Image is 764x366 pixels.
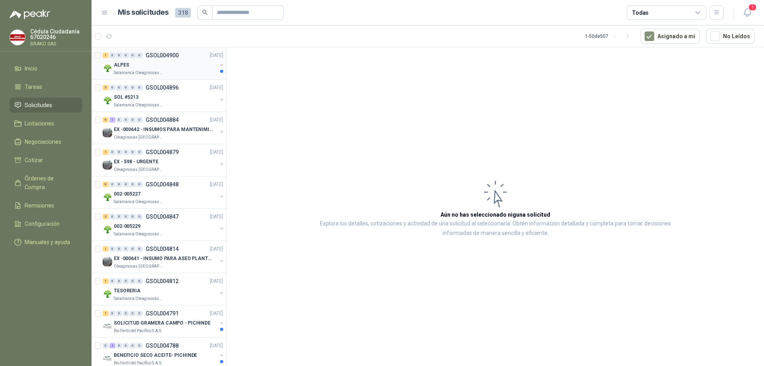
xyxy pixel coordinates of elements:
div: 1 [103,311,109,316]
p: 002-005229 [114,223,140,230]
span: Remisiones [25,201,54,210]
div: 1 [109,117,115,123]
p: 002-005227 [114,190,140,198]
p: [DATE] [210,116,223,124]
div: 0 [109,246,115,252]
div: Todas [632,8,649,17]
div: 1 [103,278,109,284]
div: 0 [136,117,142,123]
div: 1 [103,246,109,252]
p: Salamanca Oleaginosas SAS [114,102,164,108]
div: 3 [103,214,109,219]
a: 6 1 0 0 0 0 GSOL004884[DATE] Company LogoEX -000642 - INSUMOS PARA MANTENIMIENTO PREVENTIVOOleagi... [103,115,225,141]
div: 0 [130,149,136,155]
div: 0 [116,117,122,123]
a: Negociaciones [10,134,82,149]
p: GSOL004900 [146,53,179,58]
button: Asignado a mi [640,29,700,44]
a: Cotizar [10,153,82,168]
p: Salamanca Oleaginosas SAS [114,231,164,237]
h1: Mis solicitudes [118,7,169,18]
a: Inicio [10,61,82,76]
p: BENEFICIO SECO ACEITE- PICHINDE [114,352,197,359]
p: [DATE] [210,84,223,92]
div: 0 [103,343,109,348]
p: Cédula Ciudadanía 67020246 [30,29,82,40]
span: search [202,10,208,15]
img: Company Logo [103,128,112,137]
div: 0 [136,182,142,187]
div: 0 [109,311,115,316]
div: 0 [116,214,122,219]
p: SOLICITUD GRAMERA CAMPO - PICHINDE [114,319,210,327]
div: 0 [136,278,142,284]
p: Salamanca Oleaginosas SAS [114,199,164,205]
button: No Leídos [706,29,754,44]
p: [DATE] [210,342,223,350]
div: 0 [130,85,136,90]
div: 0 [123,53,129,58]
p: EX - 598 - URGENTE [114,158,158,166]
div: 0 [136,53,142,58]
div: 0 [130,311,136,316]
div: 0 [109,85,115,90]
a: Remisiones [10,198,82,213]
p: Rio Fertil del Pacífico S.A.S. [114,328,162,334]
div: 0 [123,85,129,90]
p: GSOL004896 [146,85,179,90]
div: 0 [123,246,129,252]
a: 1 0 0 0 0 0 GSOL004900[DATE] Company LogoALPESSalamanca Oleaginosas SAS [103,51,225,76]
div: 1 - 50 de 507 [585,30,634,43]
a: Órdenes de Compra [10,171,82,195]
div: 6 [103,117,109,123]
p: GSOL004848 [146,182,179,187]
button: 1 [740,6,754,20]
p: Oleaginosas [GEOGRAPHIC_DATA][PERSON_NAME] [114,134,164,141]
p: ALPES [114,61,129,69]
div: 0 [136,343,142,348]
h3: Aún no has seleccionado niguna solicitud [440,210,550,219]
div: 0 [109,53,115,58]
div: 0 [116,343,122,348]
span: Configuración [25,219,60,228]
img: Company Logo [103,225,112,234]
div: 0 [123,117,129,123]
div: 2 [109,343,115,348]
div: 0 [109,278,115,284]
p: SOL #5213 [114,94,138,101]
span: Órdenes de Compra [25,174,74,192]
div: 0 [130,246,136,252]
div: 0 [130,53,136,58]
p: GSOL004879 [146,149,179,155]
a: Licitaciones [10,116,82,131]
a: 1 0 0 0 0 0 GSOL004812[DATE] Company LogoTESORERIASalamanca Oleaginosas SAS [103,276,225,302]
div: 0 [116,311,122,316]
div: 0 [130,117,136,123]
div: 0 [136,214,142,219]
div: 5 [103,85,109,90]
img: Logo peakr [10,10,50,19]
div: 0 [130,214,136,219]
div: 0 [123,214,129,219]
div: 0 [116,149,122,155]
a: 5 0 0 0 0 0 GSOL004896[DATE] Company LogoSOL #5213Salamanca Oleaginosas SAS [103,83,225,108]
span: Negociaciones [25,137,61,146]
div: 0 [109,182,115,187]
p: GSOL004847 [146,214,179,219]
div: 0 [109,214,115,219]
img: Company Logo [103,257,112,266]
div: 6 [103,182,109,187]
div: 0 [123,182,129,187]
p: GSOL004788 [146,343,179,348]
a: 3 0 0 0 0 0 GSOL004847[DATE] Company Logo002-005229Salamanca Oleaginosas SAS [103,212,225,237]
p: Salamanca Oleaginosas SAS [114,296,164,302]
div: 1 [103,53,109,58]
p: Salamanca Oleaginosas SAS [114,70,164,76]
div: 0 [116,85,122,90]
p: Explora los detalles, cotizaciones y actividad de una solicitud al seleccionarla. Obtén informaci... [306,219,684,238]
div: 0 [136,149,142,155]
img: Company Logo [103,192,112,202]
div: 0 [116,246,122,252]
div: 0 [116,182,122,187]
p: GSOL004884 [146,117,179,123]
